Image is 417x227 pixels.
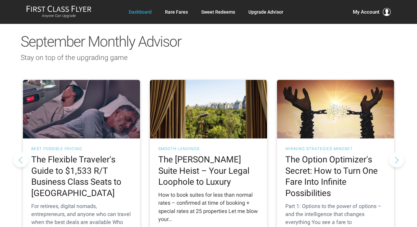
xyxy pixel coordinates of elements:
[201,6,235,18] a: Sweet Redeems
[21,33,181,50] span: September Monthly Advisor
[26,14,91,18] small: Anyone Can Upgrade
[31,154,132,199] h2: The Flexible Traveler's Guide to $1,533 R/T Business Class Seats to [GEOGRAPHIC_DATA]
[353,8,391,16] button: My Account
[26,5,91,12] img: First Class Flyer
[21,54,128,62] span: Stay on top of the upgrading game
[285,147,386,151] h3: Winning Strategies Mindset
[389,152,404,167] button: Next slide
[158,154,259,188] h2: The [PERSON_NAME] Suite Heist – Your Legal Loophole to Luxury
[31,147,132,151] h3: Best Possible Pricing
[158,191,259,223] div: How to book suites for less than normal rates – confirmed at time of booking + special rates at 2...
[158,147,259,151] h3: Smooth Landings
[129,6,152,18] a: Dashboard
[165,6,188,18] a: Rare Fares
[248,6,283,18] a: Upgrade Advisor
[26,5,91,19] a: First Class FlyerAnyone Can Upgrade
[353,8,379,16] span: My Account
[13,152,28,167] button: Previous slide
[285,154,386,199] h2: The Option Optimizer's Secret: How to Turn One Fare Into Infinite Possibilities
